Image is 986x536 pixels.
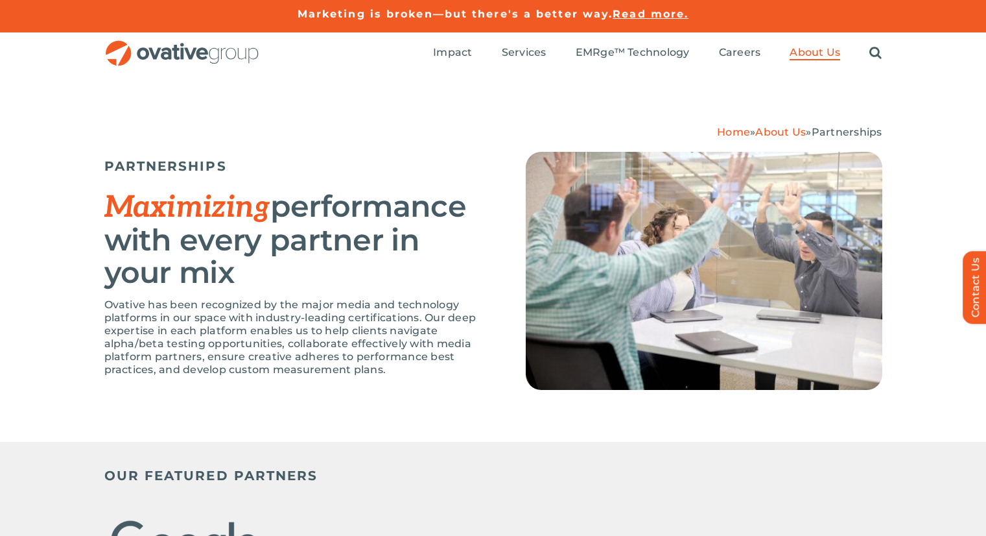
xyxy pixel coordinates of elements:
span: About Us [790,46,840,59]
span: Careers [719,46,761,59]
em: Maximizing [104,189,270,226]
a: Marketing is broken—but there's a better way. [298,8,613,20]
nav: Menu [433,32,882,74]
img: Careers Collage 8 [526,152,882,390]
h2: performance with every partner in your mix [104,190,493,289]
span: Impact [433,46,472,59]
span: » » [717,126,882,138]
a: About Us [755,126,806,138]
span: Partnerships [812,126,882,138]
a: Search [869,46,882,60]
a: Home [717,126,750,138]
p: Ovative has been recognized by the major media and technology platforms in our space with industr... [104,298,493,376]
span: EMRge™ Technology [576,46,690,59]
a: About Us [790,46,840,60]
a: OG_Full_horizontal_RGB [104,39,260,51]
h5: PARTNERSHIPS [104,158,493,174]
a: Services [502,46,546,60]
span: Services [502,46,546,59]
h5: OUR FEATURED PARTNERS [104,468,882,483]
a: Read more. [613,8,688,20]
a: Careers [719,46,761,60]
a: Impact [433,46,472,60]
a: EMRge™ Technology [576,46,690,60]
